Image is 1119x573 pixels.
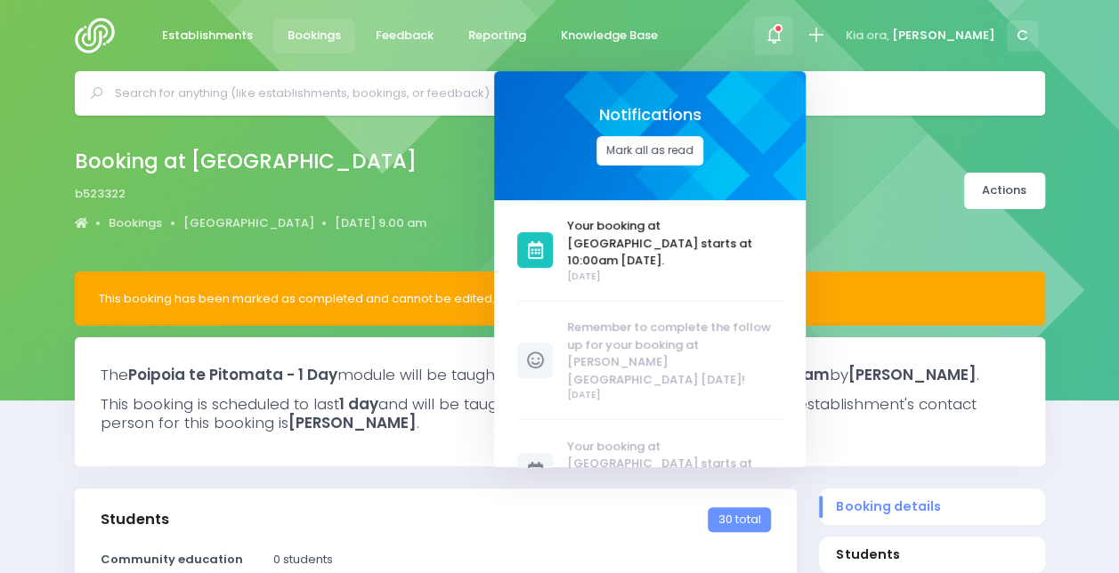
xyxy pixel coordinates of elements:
h2: Booking at [GEOGRAPHIC_DATA] [75,149,417,174]
button: Mark all as read [596,136,703,165]
a: Students [819,537,1045,573]
a: Feedback [361,19,449,53]
a: Actions [964,173,1045,209]
span: Knowledge Base [561,27,658,44]
span: Establishments [162,27,253,44]
a: Establishments [148,19,268,53]
input: Search for anything (like establishments, bookings, or feedback) [115,80,1020,107]
span: Feedback [376,27,434,44]
div: This booking has been marked as completed and cannot be edited. [99,290,1021,308]
a: Knowledge Base [547,19,673,53]
strong: [PERSON_NAME] [288,412,417,433]
span: Booking details [836,497,1027,516]
span: b523322 [75,185,126,203]
span: Notifications [598,106,701,125]
div: 0 students [263,551,782,569]
a: Remember to complete the follow up for your booking at [PERSON_NAME][GEOGRAPHIC_DATA] [DATE]! [DATE] [517,319,782,402]
strong: [PERSON_NAME] [848,364,977,385]
a: Bookings [109,214,162,232]
span: 30 total [708,507,770,532]
span: Students [836,545,1027,564]
a: Reporting [454,19,541,53]
a: Bookings [273,19,356,53]
span: Kia ora, [846,27,889,44]
span: Reporting [468,27,526,44]
span: [DATE] [567,388,782,402]
a: [DATE] 9.00 am [335,214,426,232]
span: Your booking at [GEOGRAPHIC_DATA] starts at 10:10am [DATE]. [567,438,782,490]
span: [PERSON_NAME] [892,27,995,44]
a: [GEOGRAPHIC_DATA] [183,214,314,232]
a: Booking details [819,488,1045,525]
span: C [1007,20,1038,52]
h3: The module will be taught at on by . [101,366,1019,383]
a: Your booking at [GEOGRAPHIC_DATA] starts at 10:10am [DATE]. [517,438,782,504]
img: Logo [75,18,126,53]
strong: Community education [101,551,243,568]
h3: Students [101,511,169,529]
span: Your booking at [GEOGRAPHIC_DATA] starts at 10:00am [DATE]. [567,217,782,270]
span: Bookings [288,27,341,44]
span: Remember to complete the follow up for your booking at [PERSON_NAME][GEOGRAPHIC_DATA] [DATE]! [567,319,782,388]
strong: Poipoia te Pitomata - 1 Day [128,364,337,385]
h3: This booking is scheduled to last and will be taught to a total of in . The establishment's conta... [101,395,1019,432]
a: Your booking at [GEOGRAPHIC_DATA] starts at 10:00am [DATE]. [DATE] [517,217,782,283]
span: [DATE] [567,270,782,284]
strong: 1 day [339,393,378,415]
